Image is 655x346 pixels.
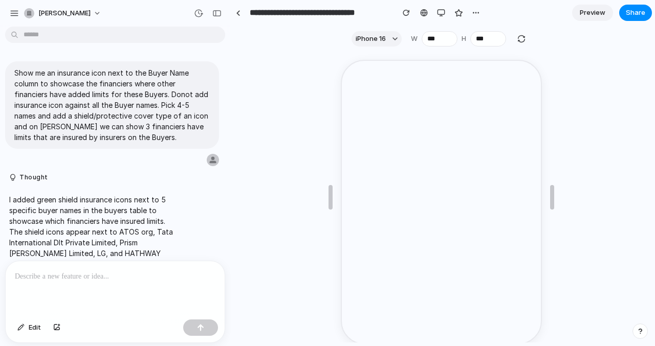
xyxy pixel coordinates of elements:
span: [PERSON_NAME] [38,8,91,18]
span: Edit [29,322,41,333]
p: Show me an insurance icon next to the Buyer Name column to showcase the financiers where other fi... [14,67,210,143]
label: H [462,34,466,44]
button: iPhone 16 [352,31,402,47]
button: Share [619,5,652,21]
p: I added green shield insurance icons next to 5 specific buyer names in the buyers table to showca... [9,194,180,323]
span: Share [626,8,645,18]
span: iPhone 16 [356,34,386,44]
span: Preview [580,8,605,18]
label: W [411,34,418,44]
button: [PERSON_NAME] [20,5,106,21]
button: Edit [12,319,46,336]
a: Preview [572,5,613,21]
